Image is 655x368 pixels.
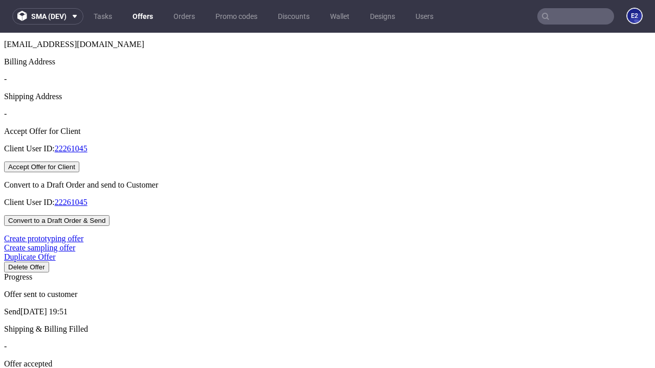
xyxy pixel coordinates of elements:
[4,240,651,249] div: Progress
[4,25,651,34] div: Billing Address
[55,111,88,120] a: 22261045
[324,8,356,25] a: Wallet
[20,274,68,283] span: [DATE] 19:51
[4,148,651,157] div: Convert to a Draft Order and send to Customer
[4,42,7,51] span: -
[209,8,264,25] a: Promo codes
[4,77,7,85] span: -
[4,274,651,284] p: Send
[4,292,651,301] p: Shipping & Billing Filled
[88,8,118,25] a: Tasks
[4,111,651,121] p: Client User ID:
[4,7,144,16] span: [EMAIL_ADDRESS][DOMAIN_NAME]
[4,129,79,140] button: Accept Offer for Client
[31,13,67,20] span: sma (dev)
[4,94,651,103] div: Accept Offer for Client
[4,309,651,318] p: -
[4,229,49,240] input: Delete Offer
[4,211,75,219] a: Create sampling offer
[409,8,440,25] a: Users
[4,257,651,266] p: Offer sent to customer
[4,165,651,174] p: Client User ID:
[4,327,651,336] p: Offer accepted
[126,8,159,25] a: Offers
[167,8,201,25] a: Orders
[627,9,642,23] figcaption: e2
[272,8,316,25] a: Discounts
[4,220,56,228] a: Duplicate Offer
[4,182,110,193] input: Convert to a Draft Order & Send
[55,165,88,174] a: 22261045
[4,201,83,210] a: Create prototyping offer
[12,8,83,25] button: sma (dev)
[4,59,651,68] div: Shipping Address
[364,8,401,25] a: Designs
